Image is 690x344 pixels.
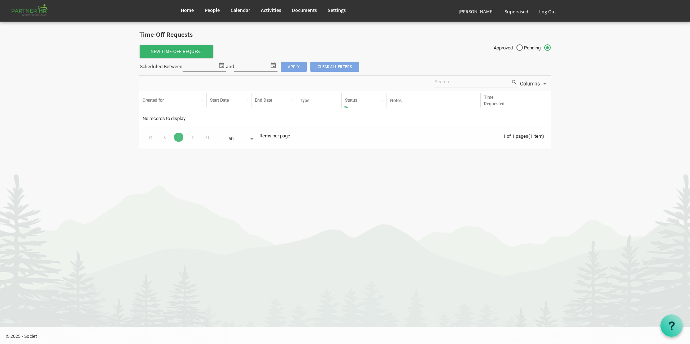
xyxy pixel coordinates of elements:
[524,45,551,51] span: Pending
[310,62,359,72] span: Clear all filters
[205,7,220,13] span: People
[494,45,523,51] span: Approved
[292,7,317,13] span: Documents
[261,7,281,13] span: Activities
[328,7,346,13] span: Settings
[181,7,194,13] span: Home
[139,61,359,73] div: Scheduled Between and
[139,31,551,39] h2: Time-Off Requests
[6,332,690,340] p: © 2025 - Societ
[499,1,534,22] a: Supervised
[281,62,307,72] span: Apply
[534,1,562,22] a: Log Out
[231,7,250,13] span: Calendar
[140,45,213,58] span: New Time-Off Request
[269,61,278,70] span: select
[217,61,226,70] span: select
[453,1,499,22] a: [PERSON_NAME]
[505,8,528,15] span: Supervised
